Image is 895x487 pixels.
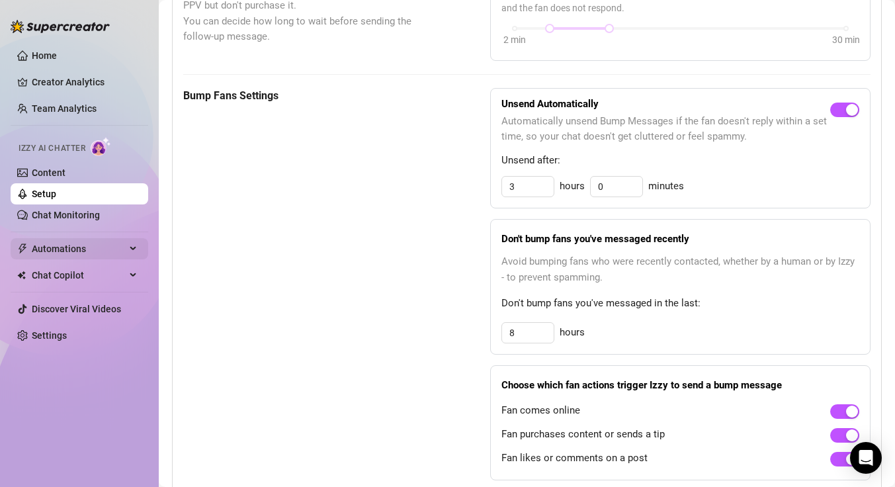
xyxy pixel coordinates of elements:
[19,142,85,155] span: Izzy AI Chatter
[501,233,689,245] strong: Don't bump fans you've messaged recently
[32,103,97,114] a: Team Analytics
[32,304,121,314] a: Discover Viral Videos
[32,167,65,178] a: Content
[17,271,26,280] img: Chat Copilot
[503,32,526,47] div: 2 min
[32,210,100,220] a: Chat Monitoring
[17,243,28,254] span: thunderbolt
[501,451,648,466] span: Fan likes or comments on a post
[501,98,599,110] strong: Unsend Automatically
[32,330,67,341] a: Settings
[501,427,665,443] span: Fan purchases content or sends a tip
[560,325,585,341] span: hours
[501,254,859,285] span: Avoid bumping fans who were recently contacted, whether by a human or by Izzy - to prevent spamming.
[32,71,138,93] a: Creator Analytics
[11,20,110,33] img: logo-BBDzfeDw.svg
[32,238,126,259] span: Automations
[32,50,57,61] a: Home
[501,153,859,169] span: Unsend after:
[501,114,830,145] span: Automatically unsend Bump Messages if the fan doesn't reply within a set time, so your chat doesn...
[32,265,126,286] span: Chat Copilot
[850,442,882,474] div: Open Intercom Messenger
[560,179,585,195] span: hours
[832,32,860,47] div: 30 min
[32,189,56,199] a: Setup
[501,403,580,419] span: Fan comes online
[501,296,859,312] span: Don't bump fans you've messaged in the last:
[91,137,111,156] img: AI Chatter
[648,179,684,195] span: minutes
[501,379,782,391] strong: Choose which fan actions trigger Izzy to send a bump message
[183,88,424,104] h5: Bump Fans Settings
